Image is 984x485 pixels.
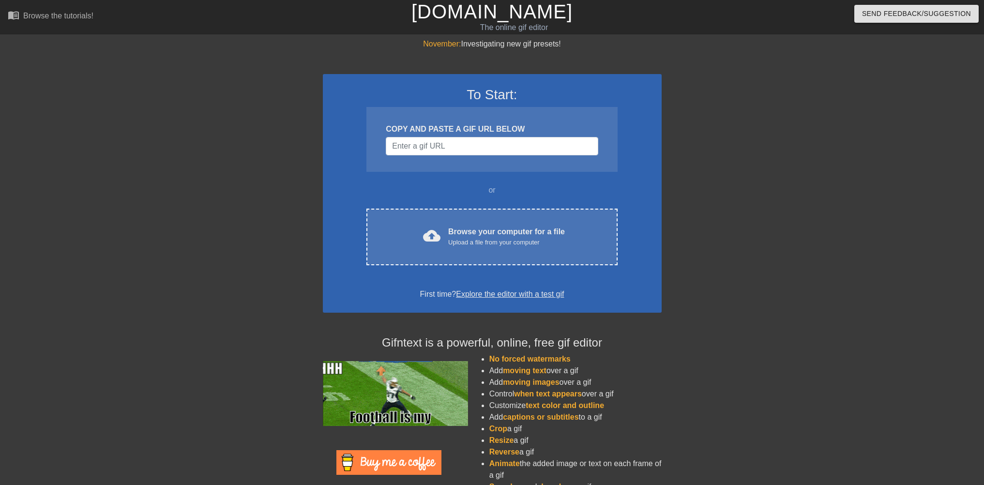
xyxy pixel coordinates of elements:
[386,123,598,135] div: COPY AND PASTE A GIF URL BELOW
[503,378,559,386] span: moving images
[489,388,662,400] li: Control over a gif
[323,336,662,350] h4: Gifntext is a powerful, online, free gif editor
[489,377,662,388] li: Add over a gif
[489,411,662,423] li: Add to a gif
[8,9,93,24] a: Browse the tutorials!
[489,355,571,363] span: No forced watermarks
[503,366,546,375] span: moving text
[854,5,979,23] button: Send Feedback/Suggestion
[335,87,649,103] h3: To Start:
[333,22,696,33] div: The online gif editor
[423,40,461,48] span: November:
[448,238,565,247] div: Upload a file from your computer
[336,450,441,475] img: Buy Me A Coffee
[526,401,604,409] span: text color and outline
[323,361,468,426] img: football_small.gif
[323,38,662,50] div: Investigating new gif presets!
[862,8,971,20] span: Send Feedback/Suggestion
[448,226,565,247] div: Browse your computer for a file
[489,423,662,435] li: a gif
[386,137,598,155] input: Username
[348,184,636,196] div: or
[514,390,582,398] span: when text appears
[489,458,662,481] li: the added image or text on each frame of a gif
[489,448,519,456] span: Reverse
[489,459,520,468] span: Animate
[456,290,564,298] a: Explore the editor with a test gif
[503,413,578,421] span: captions or subtitles
[489,424,507,433] span: Crop
[489,365,662,377] li: Add over a gif
[23,12,93,20] div: Browse the tutorials!
[335,288,649,300] div: First time?
[8,9,19,21] span: menu_book
[411,1,573,22] a: [DOMAIN_NAME]
[489,435,662,446] li: a gif
[423,227,440,244] span: cloud_upload
[489,400,662,411] li: Customize
[489,446,662,458] li: a gif
[489,436,514,444] span: Resize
